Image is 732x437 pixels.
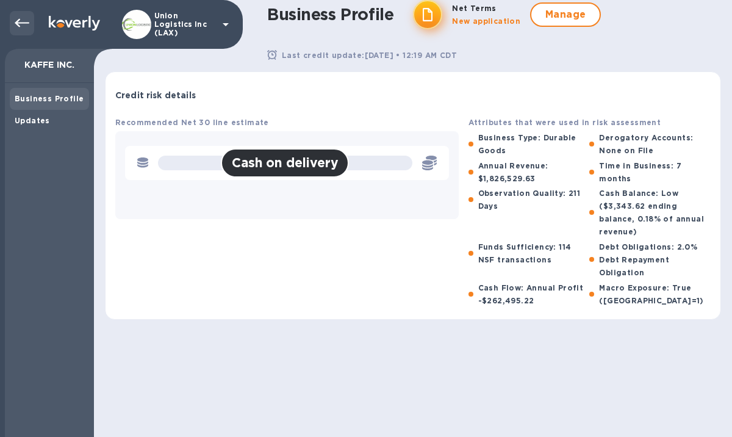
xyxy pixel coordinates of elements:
p: Credit risk details [115,89,240,101]
b: Attributes that were used in risk assessment [468,118,661,127]
b: Annual Revenue: $1,826,529.63 [478,161,548,183]
b: Net Terms [452,4,497,13]
p: Union Logistics Inc (LAX) [154,12,215,37]
b: New application [452,16,520,26]
img: Logo [49,16,100,31]
b: Derogatory Accounts: None on File [599,133,693,155]
b: Observation Quality: 211 Days [478,189,581,211]
p: KAFFE INC. [15,59,84,71]
b: Funds Sufficiency: 114 NSF transactions [478,242,572,264]
b: Recommended Net 30 line estimate [115,118,269,127]
b: Macro Exposure: True ([GEOGRAPHIC_DATA]=1) [599,283,703,305]
div: Credit risk details [106,72,720,111]
button: Manage [530,2,601,27]
b: Debt Obligations: 2.0% Debt Repayment Obligation [599,242,697,277]
b: Cash Balance: Low ($3,343.62 ending balance, 0.18% of annual revenue) [599,189,704,236]
h2: Cash on delivery [232,155,338,170]
b: Business Profile [15,94,84,103]
b: Time in Business: 7 months [599,161,681,183]
b: Last credit update: [DATE] • 12:19 AM CDT [282,51,457,60]
h1: Business Profile [267,5,393,24]
b: Business Type: Durable Goods [478,133,576,155]
b: Updates [15,116,50,125]
b: Cash Flow: Annual Profit -$262,495.22 [478,283,584,305]
span: Manage [541,7,590,22]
